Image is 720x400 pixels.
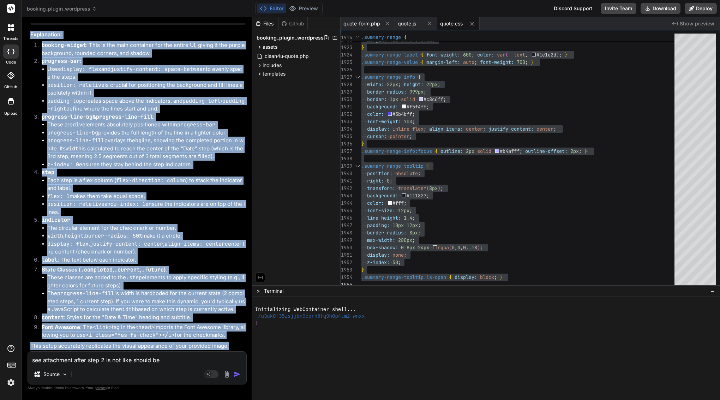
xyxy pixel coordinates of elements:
button: − [709,285,716,297]
button: Preview [286,4,321,13]
code: progress-line-bg [42,113,92,120]
span: .summary-range-label [361,52,418,58]
span: ; [418,222,421,228]
span: font-weight: [426,52,460,58]
span: translateY [398,185,426,191]
li: These are elements absolutely positioned within . [47,121,245,129]
code: .completed [81,266,113,273]
code: progress-line-bg [47,129,98,136]
span: 8px [407,244,415,251]
span: align-items: [429,126,463,132]
span: ( [426,185,429,191]
span: display: [455,274,477,280]
code: <head> [135,324,154,331]
span: font-size: [367,207,395,214]
span: { [421,52,424,58]
span: ) [438,185,440,191]
div: 1930 [341,96,352,103]
span: 0 [387,178,390,184]
span: right: [367,178,384,184]
span: outline: [440,148,463,154]
li: : [36,266,245,314]
span: 2px [570,148,579,154]
div: Click to collapse the range. [353,73,362,81]
span: 1.4 [404,215,412,221]
span: solid [401,96,415,102]
span: ; [472,52,474,58]
li: Uses and to evenly space the steps. [47,65,245,81]
div: Files [252,20,278,27]
strong: & [42,113,153,120]
span: 280px [398,237,412,243]
span: center [536,126,553,132]
li: : [36,113,245,169]
code: div [73,121,82,128]
span: box-shadow: [367,244,398,251]
code: bg [135,137,142,144]
span: , [525,52,528,58]
div: 1945 [341,207,352,214]
span: background: [367,192,398,199]
span: Show preview [680,20,714,27]
div: 1939 [341,162,352,170]
span: .summary-range-value [361,59,418,65]
code: indicator [42,216,70,223]
code: booking-widget [42,42,86,49]
li: and ensure the indicators are on top of the lines. [47,200,245,216]
span: } [565,52,568,58]
span: } [531,59,534,65]
h3: Explanation: [30,31,245,39]
span: absolute [395,170,418,177]
span: outline-offset: [525,148,568,154]
span: ; [480,244,483,251]
div: 1936 [341,140,352,148]
code: height [65,232,84,239]
li: ensures they stay behind the step indicators. [47,161,245,169]
span: color: [367,200,384,206]
div: 1946 [341,214,352,222]
span: 50 [392,259,398,265]
span: auto [463,59,474,65]
span: 8px [429,185,438,191]
span: color: [367,111,384,117]
span: 0 [457,244,460,251]
span: ( [505,52,508,58]
span: assets [263,43,277,50]
span: z-index: [367,259,390,265]
span: position: [367,170,392,177]
code: padding-right [47,97,245,113]
li: creates space above the indicators, and / define where the lines start and end. [47,97,245,113]
code: flex-direction: column [116,177,186,184]
div: 1941 [341,177,352,185]
span: border: [367,96,387,102]
span: font-weight: [480,59,514,65]
span: includes [263,62,282,69]
span: ; [412,111,415,117]
span: 22px [426,81,438,88]
code: progress-bar [42,58,80,65]
div: Click to collapse the range. [353,162,362,170]
span: .summary-range-info [361,74,415,80]
span: , [455,244,457,251]
code: position: relative [47,82,104,89]
code: label [42,256,58,263]
span: 8px [409,229,418,236]
code: border-radius: 50% [85,232,142,239]
span: display: [367,126,390,132]
span: − [710,287,714,294]
span: var [497,52,505,58]
span: 0 [463,244,466,251]
span: privacy [95,386,107,390]
li: makes them take equal space. [47,192,245,201]
li: Each step is a flex column ( ) to stack the indicator and label. [47,177,245,192]
div: 1954 [341,274,352,281]
li: : Styles for the "Date & Time" heading and subtitle. [36,314,245,323]
span: 24px [418,244,429,251]
li: The 's width is hardcoded for the current state (2 completed steps, 1 current step). If you were ... [47,289,245,314]
span: } [361,44,364,50]
span: 999px [409,89,424,95]
span: clean4u-quote.php [264,52,310,60]
span: Terminal [264,287,283,294]
div: 1924 [341,51,352,59]
span: ; [483,126,486,132]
